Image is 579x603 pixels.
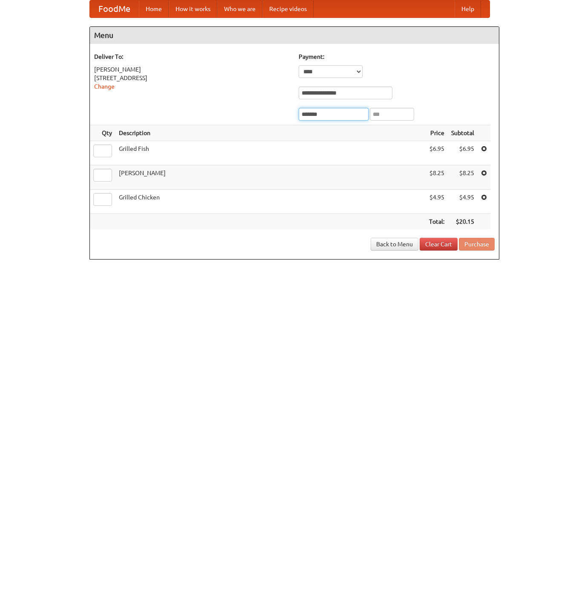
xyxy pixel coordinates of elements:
[115,125,426,141] th: Description
[115,190,426,214] td: Grilled Chicken
[262,0,314,17] a: Recipe videos
[217,0,262,17] a: Who we are
[299,52,495,61] h5: Payment:
[448,214,478,230] th: $20.15
[90,27,499,44] h4: Menu
[169,0,217,17] a: How it works
[426,125,448,141] th: Price
[426,165,448,190] td: $8.25
[459,238,495,251] button: Purchase
[426,214,448,230] th: Total:
[90,0,139,17] a: FoodMe
[94,52,290,61] h5: Deliver To:
[448,165,478,190] td: $8.25
[94,74,290,82] div: [STREET_ADDRESS]
[115,165,426,190] td: [PERSON_NAME]
[115,141,426,165] td: Grilled Fish
[448,125,478,141] th: Subtotal
[94,83,115,90] a: Change
[371,238,418,251] a: Back to Menu
[448,190,478,214] td: $4.95
[426,190,448,214] td: $4.95
[420,238,458,251] a: Clear Cart
[448,141,478,165] td: $6.95
[90,125,115,141] th: Qty
[94,65,290,74] div: [PERSON_NAME]
[455,0,481,17] a: Help
[139,0,169,17] a: Home
[426,141,448,165] td: $6.95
